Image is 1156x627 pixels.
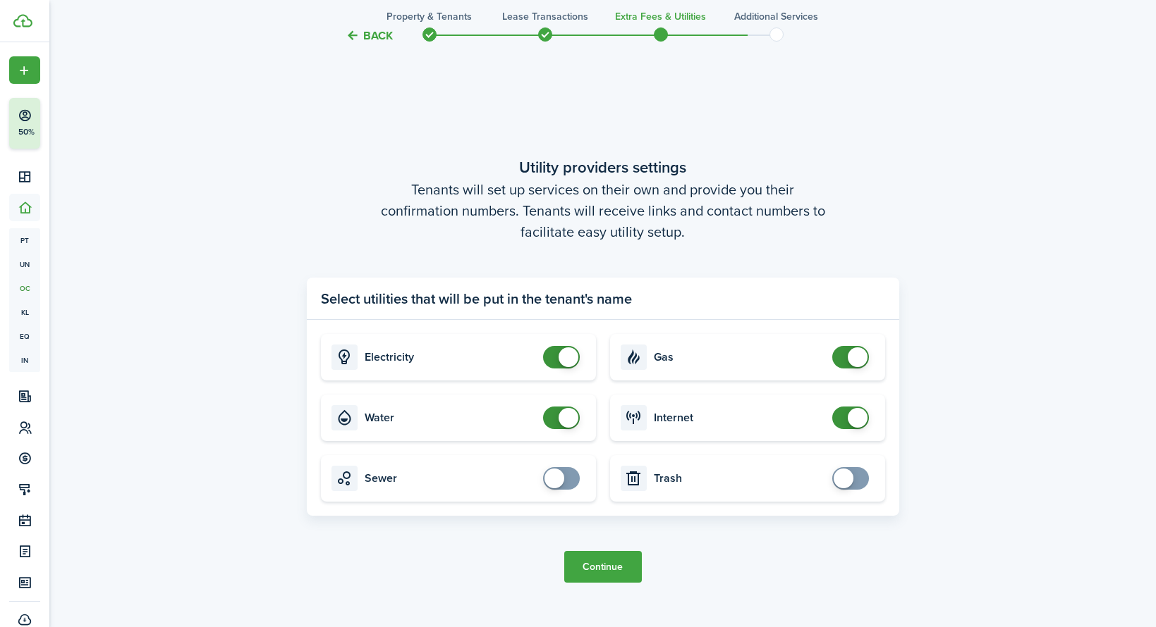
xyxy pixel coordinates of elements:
card-title: Electricity [365,351,536,364]
a: in [9,348,40,372]
card-title: Internet [654,411,825,424]
a: pt [9,228,40,252]
h3: Additional Services [734,9,818,24]
button: Open menu [9,56,40,84]
card-title: Water [365,411,536,424]
card-title: Gas [654,351,825,364]
button: Continue [564,551,642,583]
a: un [9,252,40,276]
a: oc [9,276,40,300]
img: TenantCloud [13,14,32,27]
wizard-step-header-description: Tenants will set up services on their own and provide you their confirmation numbers. Tenants wil... [307,179,899,242]
h3: Extra fees & Utilities [615,9,706,24]
card-title: Trash [654,472,825,485]
panel-main-title: Select utilities that will be put in the tenant's name [321,288,632,309]
h3: Lease Transactions [502,9,588,24]
a: kl [9,300,40,324]
button: Back [346,28,393,43]
card-title: Sewer [365,472,536,485]
wizard-step-header-title: Utility providers settings [307,156,899,179]
p: 50% [18,126,35,138]
button: 50% [9,98,126,149]
a: eq [9,324,40,348]
h3: Property & Tenants [387,9,472,24]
